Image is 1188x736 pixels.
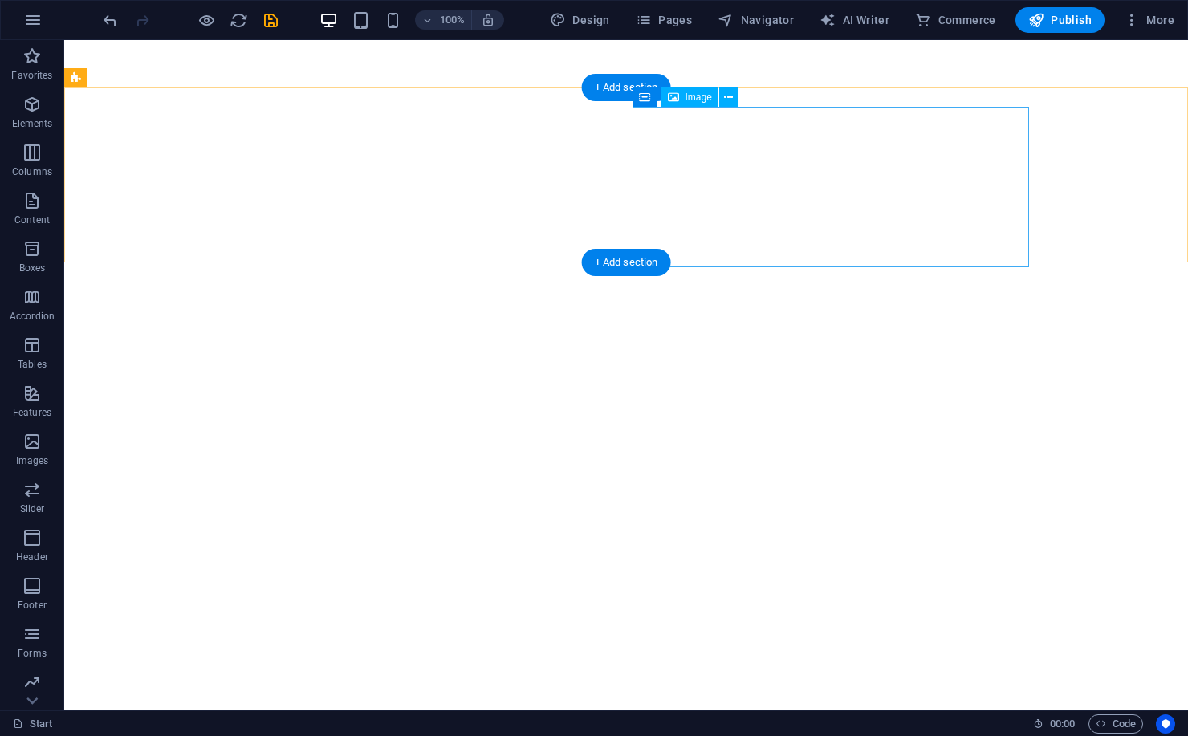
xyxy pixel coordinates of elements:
a: Click to cancel selection. Double-click to open Pages [13,714,53,734]
p: Elements [12,117,53,130]
i: Undo: Move elements (Ctrl+Z) [101,11,120,30]
button: Code [1088,714,1143,734]
span: : [1061,718,1064,730]
h6: 100% [439,10,465,30]
button: Click here to leave preview mode and continue editing [197,10,216,30]
span: Pages [636,12,692,28]
p: Images [16,454,49,467]
span: 00 00 [1050,714,1075,734]
p: Header [16,551,48,563]
button: reload [229,10,248,30]
div: + Add section [582,249,671,276]
button: AI Writer [813,7,896,33]
i: Reload page [230,11,248,30]
span: Publish [1028,12,1092,28]
p: Accordion [10,310,55,323]
p: Columns [12,165,52,178]
span: Navigator [718,12,794,28]
p: Footer [18,599,47,612]
button: Design [543,7,616,33]
span: Image [686,92,712,102]
p: Boxes [19,262,46,274]
button: Publish [1015,7,1105,33]
i: On resize automatically adjust zoom level to fit chosen device. [481,13,495,27]
button: Pages [629,7,698,33]
p: Forms [18,647,47,660]
p: Tables [18,358,47,371]
button: 100% [415,10,472,30]
span: Commerce [915,12,996,28]
p: Content [14,213,50,226]
button: Navigator [711,7,800,33]
p: Favorites [11,69,52,82]
h6: Session time [1033,714,1076,734]
div: Design (Ctrl+Alt+Y) [543,7,616,33]
div: + Add section [582,74,671,101]
button: undo [100,10,120,30]
p: Slider [20,502,45,515]
p: Features [13,406,51,419]
span: More [1124,12,1174,28]
span: AI Writer [820,12,889,28]
span: Design [550,12,610,28]
button: save [261,10,280,30]
span: Code [1096,714,1136,734]
button: More [1117,7,1181,33]
i: Save (Ctrl+S) [262,11,280,30]
button: Usercentrics [1156,714,1175,734]
button: Commerce [909,7,1003,33]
